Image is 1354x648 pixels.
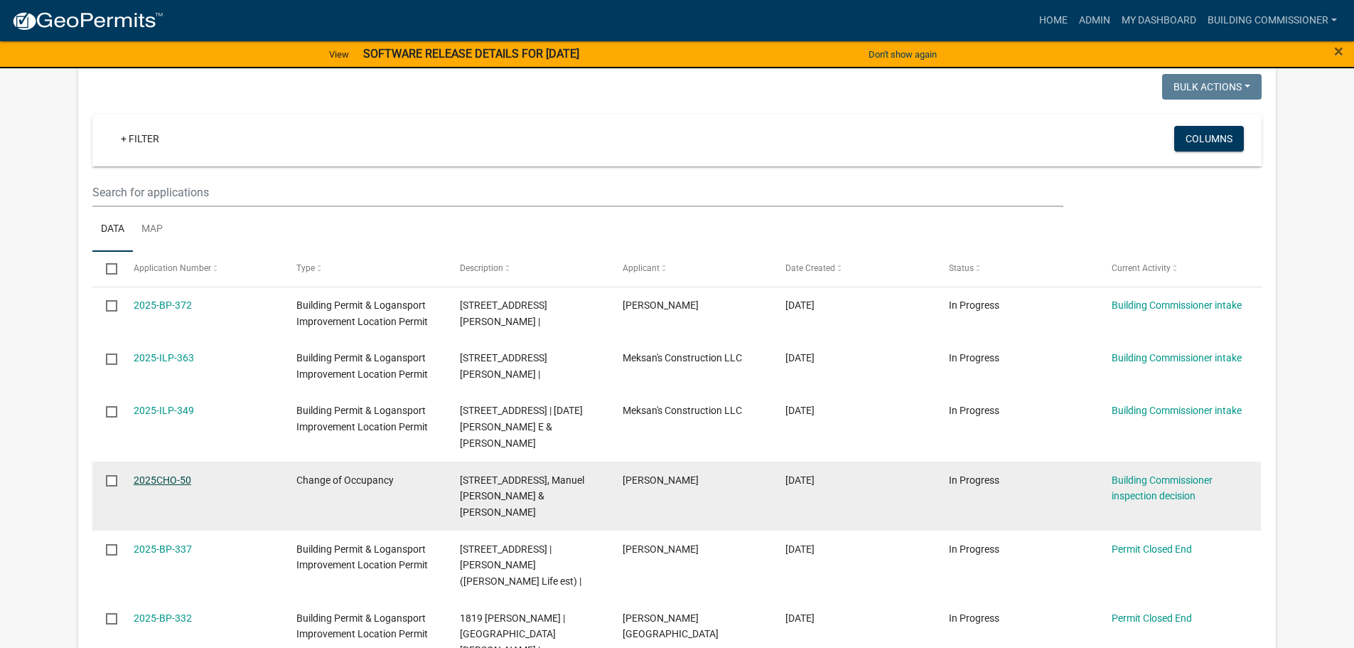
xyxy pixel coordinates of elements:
[134,405,194,416] a: 2025-ILP-349
[1174,126,1244,152] button: Columns
[1112,352,1242,363] a: Building Commissioner intake
[1112,405,1242,416] a: Building Commissioner intake
[609,252,772,286] datatable-header-cell: Applicant
[785,405,815,416] span: 09/22/2025
[785,352,815,363] span: 09/29/2025
[296,612,428,640] span: Building Permit & Logansport Improvement Location Permit
[460,263,503,273] span: Description
[134,299,192,311] a: 2025-BP-372
[1112,263,1171,273] span: Current Activity
[134,543,192,555] a: 2025-BP-337
[623,474,699,486] span: manuel sebastian anaya
[1112,612,1192,624] a: Permit Closed End
[772,252,935,286] datatable-header-cell: Date Created
[785,263,835,273] span: Date Created
[460,405,583,449] span: 1501 GRANT ST | Noel, Charles E & Teresa D |
[949,352,999,363] span: In Progress
[1112,543,1192,555] a: Permit Closed End
[949,263,974,273] span: Status
[785,612,815,624] span: 09/09/2025
[1073,7,1116,34] a: Admin
[1033,7,1073,34] a: Home
[949,612,999,624] span: In Progress
[296,299,428,327] span: Building Permit & Logansport Improvement Location Permit
[949,405,999,416] span: In Progress
[785,543,815,555] span: 09/10/2025
[460,352,547,380] span: 423 W MIAMI AVE | Zimmerman, Debra |
[460,474,584,519] span: 816 NORTH ST Perea, Manuel Sebastian Anaya & Gonzalez, Carina
[623,263,660,273] span: Applicant
[446,252,608,286] datatable-header-cell: Description
[1116,7,1202,34] a: My Dashboard
[363,47,579,60] strong: SOFTWARE RELEASE DETAILS FOR [DATE]
[1162,74,1262,100] button: Bulk Actions
[120,252,283,286] datatable-header-cell: Application Number
[623,405,742,416] span: Meksan's Construction LLC
[134,263,211,273] span: Application Number
[623,299,699,311] span: Pedro Vargas
[1098,252,1261,286] datatable-header-cell: Current Activity
[863,43,942,66] button: Don't show again
[92,252,119,286] datatable-header-cell: Select
[134,352,194,363] a: 2025-ILP-363
[623,352,742,363] span: Meksan's Construction LLC
[1334,43,1343,60] button: Close
[296,405,428,432] span: Building Permit & Logansport Improvement Location Permit
[1112,299,1242,311] a: Building Commissioner intake
[109,126,171,152] a: + Filter
[785,474,815,486] span: 09/19/2025
[296,263,315,273] span: Type
[460,299,547,327] span: 406 E BROADWAY | Lin, Jianmei |
[1202,7,1343,34] a: Building Commissioner
[296,352,428,380] span: Building Permit & Logansport Improvement Location Permit
[1112,474,1213,502] a: Building Commissioner inspection decision
[134,612,192,624] a: 2025-BP-332
[460,543,581,588] span: 25 E MIAMI AVE | Mc Intosh, Thomas E (Joan A Mc Intosh Life est) |
[296,543,428,571] span: Building Permit & Logansport Improvement Location Permit
[623,543,699,555] span: Tom McIntosh
[283,252,446,286] datatable-header-cell: Type
[1334,41,1343,61] span: ×
[949,543,999,555] span: In Progress
[134,474,191,486] a: 2025CHO-50
[949,474,999,486] span: In Progress
[785,299,815,311] span: 10/02/2025
[935,252,1098,286] datatable-header-cell: Status
[296,474,394,486] span: Change of Occupancy
[323,43,355,66] a: View
[949,299,999,311] span: In Progress
[623,612,719,640] span: Pablo A Valencia
[92,178,1063,207] input: Search for applications
[92,207,133,253] a: Data
[133,207,171,253] a: Map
